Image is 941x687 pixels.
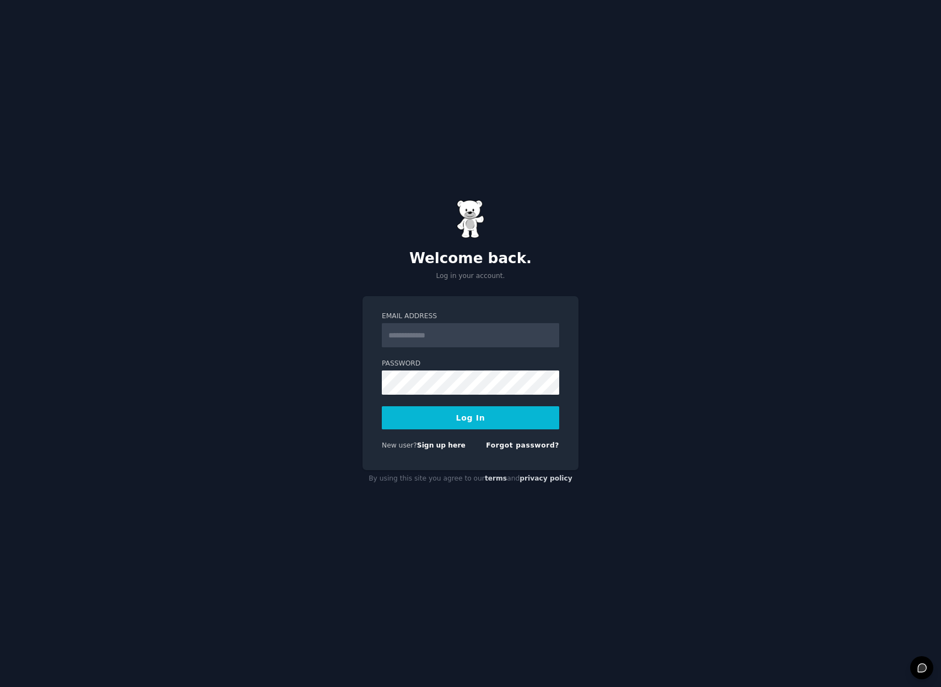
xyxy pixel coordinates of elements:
span: New user? [382,441,417,449]
a: Sign up here [417,441,466,449]
div: By using this site you agree to our and [363,470,578,488]
label: Password [382,359,559,369]
p: Log in your account. [363,271,578,281]
a: privacy policy [520,475,572,482]
a: terms [485,475,507,482]
h2: Welcome back. [363,250,578,268]
a: Forgot password? [486,441,559,449]
img: Gummy Bear [457,200,484,238]
button: Log In [382,406,559,429]
label: Email Address [382,312,559,321]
